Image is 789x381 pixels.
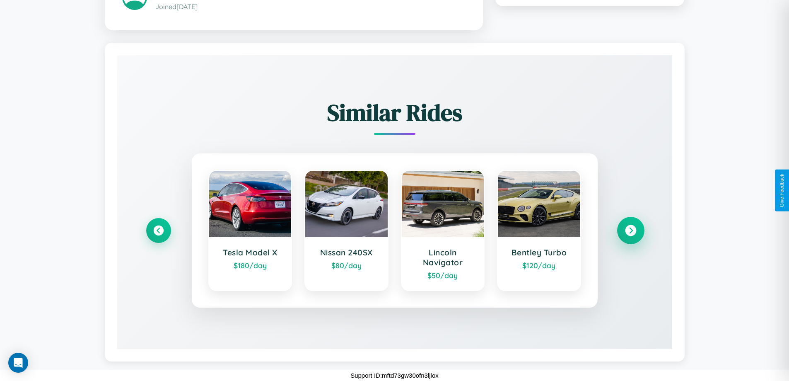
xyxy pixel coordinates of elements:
h3: Lincoln Navigator [410,248,476,267]
p: Support ID: mftd73gw30ofn3ljlox [350,370,439,381]
a: Bentley Turbo$120/day [497,170,581,291]
h3: Nissan 240SX [314,248,379,257]
p: Joined [DATE] [155,1,466,13]
div: Open Intercom Messenger [8,353,28,373]
div: $ 80 /day [314,261,379,270]
a: Lincoln Navigator$50/day [401,170,485,291]
h2: Similar Rides [146,97,643,129]
h3: Tesla Model X [217,248,283,257]
a: Nissan 240SX$80/day [304,170,388,291]
div: $ 50 /day [410,271,476,280]
div: Give Feedback [779,174,785,207]
div: $ 120 /day [506,261,572,270]
div: $ 180 /day [217,261,283,270]
a: Tesla Model X$180/day [208,170,292,291]
h3: Bentley Turbo [506,248,572,257]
